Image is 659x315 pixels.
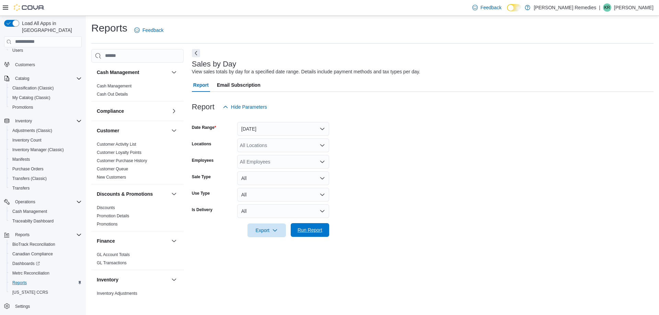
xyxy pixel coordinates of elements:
[298,227,322,233] span: Run Report
[192,158,213,163] label: Employees
[192,141,211,147] label: Locations
[192,191,210,196] label: Use Type
[12,209,47,214] span: Cash Management
[97,83,131,89] span: Cash Management
[7,164,84,174] button: Purchase Orders
[320,159,325,165] button: Open list of options
[97,175,126,180] a: New Customers
[142,27,163,34] span: Feedback
[7,155,84,164] button: Manifests
[10,288,51,296] a: [US_STATE] CCRS
[170,107,178,115] button: Compliance
[10,240,82,249] span: BioTrack Reconciliation
[97,238,169,244] button: Finance
[7,259,84,268] a: Dashboards
[7,207,84,216] button: Cash Management
[10,84,82,92] span: Classification (Classic)
[12,137,42,143] span: Inventory Count
[10,94,53,102] a: My Catalog (Classic)
[291,223,329,237] button: Run Report
[7,135,84,145] button: Inventory Count
[91,140,184,184] div: Customer
[12,242,55,247] span: BioTrack Reconciliation
[97,205,115,210] a: Discounts
[97,108,169,114] button: Compliance
[7,83,84,93] button: Classification (Classic)
[97,127,169,134] button: Customer
[97,299,153,304] span: Inventory by Product Historical
[12,166,44,172] span: Purchase Orders
[10,288,82,296] span: Washington CCRS
[470,1,504,14] a: Feedback
[91,21,127,35] h1: Reports
[97,222,118,227] a: Promotions
[604,3,610,12] span: KR
[1,116,84,126] button: Inventory
[170,190,178,198] button: Discounts & Promotions
[10,269,52,277] a: Metrc Reconciliation
[10,46,26,54] a: Users
[10,46,82,54] span: Users
[7,145,84,155] button: Inventory Manager (Classic)
[192,68,420,75] div: View sales totals by day for a specified date range. Details include payment methods and tax type...
[97,276,118,283] h3: Inventory
[12,157,30,162] span: Manifests
[7,174,84,183] button: Transfers (Classic)
[170,276,178,284] button: Inventory
[97,214,129,218] a: Promotion Details
[97,252,130,257] a: GL Account Totals
[170,68,178,76] button: Cash Management
[97,167,128,171] a: Customer Queue
[192,60,236,68] h3: Sales by Day
[12,231,32,239] button: Reports
[10,259,82,268] span: Dashboards
[10,269,82,277] span: Metrc Reconciliation
[193,78,209,92] span: Report
[220,100,270,114] button: Hide Parameters
[97,238,115,244] h3: Finance
[10,84,57,92] a: Classification (Classic)
[192,125,216,130] label: Date Range
[131,23,166,37] a: Feedback
[10,136,44,144] a: Inventory Count
[10,184,32,192] a: Transfers
[14,4,45,11] img: Cova
[10,207,50,216] a: Cash Management
[12,60,82,69] span: Customers
[10,165,82,173] span: Purchase Orders
[15,199,35,205] span: Operations
[192,207,212,213] label: Is Delivery
[97,260,127,266] span: GL Transactions
[10,103,36,111] a: Promotions
[12,261,40,266] span: Dashboards
[91,204,184,231] div: Discounts & Promotions
[91,251,184,270] div: Finance
[97,142,136,147] a: Customer Activity List
[12,74,32,83] button: Catalog
[12,147,64,153] span: Inventory Manager (Classic)
[7,288,84,297] button: [US_STATE] CCRS
[12,185,30,191] span: Transfers
[91,82,184,101] div: Cash Management
[1,230,84,240] button: Reports
[10,259,43,268] a: Dashboards
[97,108,124,114] h3: Compliance
[12,105,33,110] span: Promotions
[10,217,82,225] span: Traceabilty Dashboard
[10,279,30,287] a: Reports
[15,232,30,238] span: Reports
[12,74,82,83] span: Catalog
[97,166,128,172] span: Customer Queue
[10,217,56,225] a: Traceabilty Dashboard
[97,291,137,296] a: Inventory Adjustments
[12,48,23,53] span: Users
[19,20,82,34] span: Load All Apps in [GEOGRAPHIC_DATA]
[7,240,84,249] button: BioTrack Reconciliation
[252,223,282,237] span: Export
[12,198,38,206] button: Operations
[12,117,35,125] button: Inventory
[10,250,56,258] a: Canadian Compliance
[231,104,267,110] span: Hide Parameters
